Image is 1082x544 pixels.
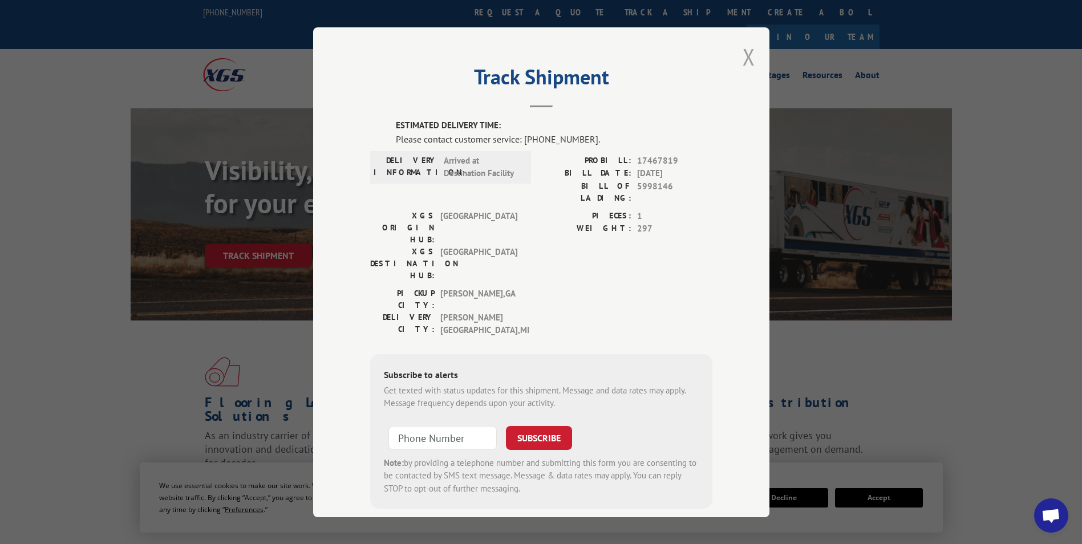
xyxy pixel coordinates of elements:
span: [PERSON_NAME] , GA [440,287,517,311]
label: XGS ORIGIN HUB: [370,209,435,245]
span: [GEOGRAPHIC_DATA] [440,209,517,245]
span: Arrived at Destination Facility [444,154,521,180]
button: Close modal [743,42,755,72]
div: Subscribe to alerts [384,367,699,384]
span: 1 [637,209,712,222]
span: [GEOGRAPHIC_DATA] [440,245,517,281]
div: Please contact customer service: [PHONE_NUMBER]. [396,132,712,145]
span: 297 [637,222,712,236]
label: PICKUP CITY: [370,287,435,311]
label: ESTIMATED DELIVERY TIME: [396,119,712,132]
button: SUBSCRIBE [506,425,572,449]
div: by providing a telephone number and submitting this form you are consenting to be contacted by SM... [384,456,699,495]
span: [DATE] [637,167,712,180]
label: BILL DATE: [541,167,631,180]
div: Get texted with status updates for this shipment. Message and data rates may apply. Message frequ... [384,384,699,409]
input: Phone Number [388,425,497,449]
label: DELIVERY INFORMATION: [374,154,438,180]
label: PIECES: [541,209,631,222]
label: PROBILL: [541,154,631,167]
span: 5998146 [637,180,712,204]
a: Open chat [1034,498,1068,533]
label: XGS DESTINATION HUB: [370,245,435,281]
span: 17467819 [637,154,712,167]
h2: Track Shipment [370,69,712,91]
span: [PERSON_NAME][GEOGRAPHIC_DATA] , MI [440,311,517,336]
label: DELIVERY CITY: [370,311,435,336]
strong: Note: [384,457,404,468]
label: BILL OF LADING: [541,180,631,204]
label: WEIGHT: [541,222,631,236]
